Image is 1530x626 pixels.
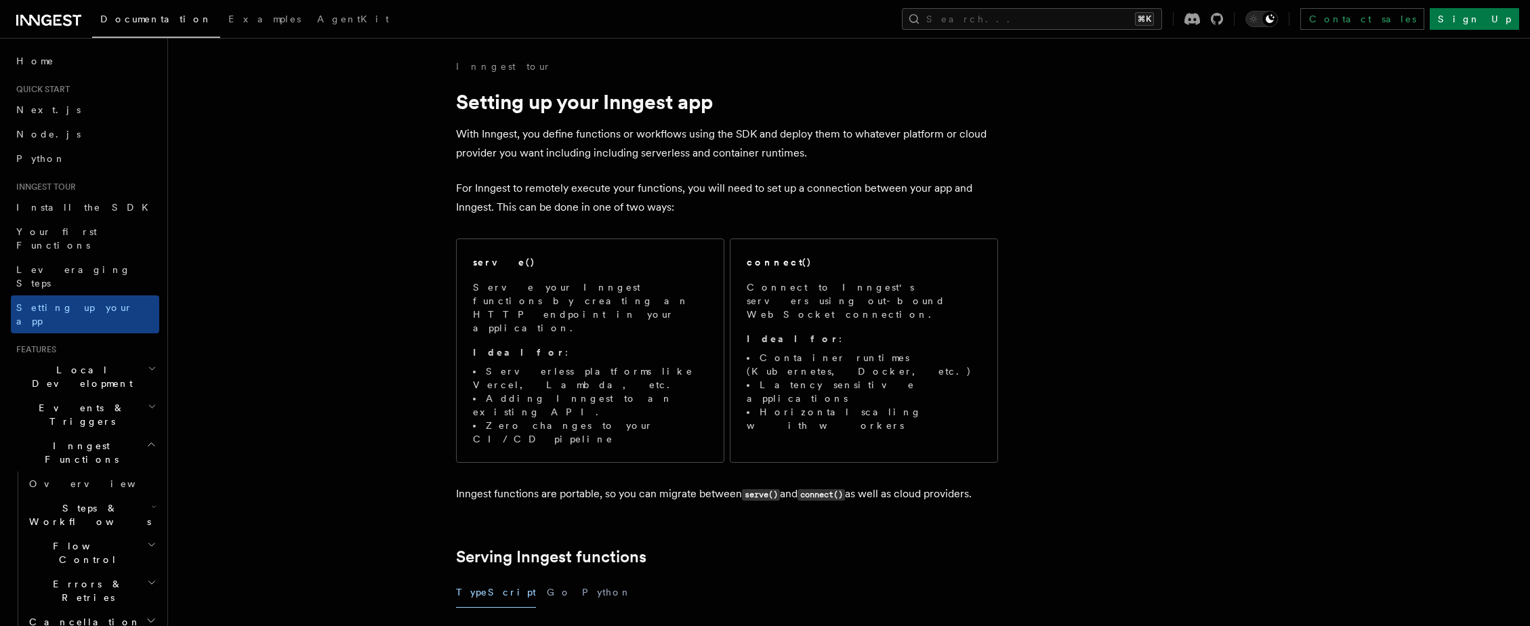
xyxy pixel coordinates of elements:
[456,547,646,566] a: Serving Inngest functions
[11,295,159,333] a: Setting up your app
[11,363,148,390] span: Local Development
[11,122,159,146] a: Node.js
[100,14,212,24] span: Documentation
[1245,11,1278,27] button: Toggle dark mode
[24,534,159,572] button: Flow Control
[747,333,839,344] strong: Ideal for
[473,392,707,419] li: Adding Inngest to an existing API.
[24,572,159,610] button: Errors & Retries
[547,577,571,608] button: Go
[11,401,148,428] span: Events & Triggers
[11,396,159,434] button: Events & Triggers
[11,434,159,472] button: Inngest Functions
[317,14,389,24] span: AgentKit
[902,8,1162,30] button: Search...⌘K
[92,4,220,38] a: Documentation
[16,104,81,115] span: Next.js
[16,54,54,68] span: Home
[456,179,998,217] p: For Inngest to remotely execute your functions, you will need to set up a connection between your...
[11,358,159,396] button: Local Development
[309,4,397,37] a: AgentKit
[742,489,780,501] code: serve()
[11,146,159,171] a: Python
[16,302,133,327] span: Setting up your app
[1430,8,1519,30] a: Sign Up
[473,347,565,358] strong: Ideal for
[11,439,146,466] span: Inngest Functions
[730,238,998,463] a: connect()Connect to Inngest's servers using out-bound WebSocket connection.Ideal for:Container ru...
[747,280,981,321] p: Connect to Inngest's servers using out-bound WebSocket connection.
[24,472,159,496] a: Overview
[16,226,97,251] span: Your first Functions
[24,501,151,528] span: Steps & Workflows
[11,84,70,95] span: Quick start
[11,344,56,355] span: Features
[1135,12,1154,26] kbd: ⌘K
[747,405,981,432] li: Horizontal scaling with workers
[16,129,81,140] span: Node.js
[24,496,159,534] button: Steps & Workflows
[456,577,536,608] button: TypeScript
[582,577,632,608] button: Python
[473,280,707,335] p: Serve your Inngest functions by creating an HTTP endpoint in your application.
[473,419,707,446] li: Zero changes to your CI/CD pipeline
[29,478,169,489] span: Overview
[456,238,724,463] a: serve()Serve your Inngest functions by creating an HTTP endpoint in your application.Ideal for:Se...
[747,332,981,346] p: :
[11,257,159,295] a: Leveraging Steps
[24,577,147,604] span: Errors & Retries
[11,49,159,73] a: Home
[1300,8,1424,30] a: Contact sales
[16,202,157,213] span: Install the SDK
[456,125,998,163] p: With Inngest, you define functions or workflows using the SDK and deploy them to whatever platfor...
[11,195,159,220] a: Install the SDK
[16,264,131,289] span: Leveraging Steps
[11,182,76,192] span: Inngest tour
[24,539,147,566] span: Flow Control
[16,153,66,164] span: Python
[473,364,707,392] li: Serverless platforms like Vercel, Lambda, etc.
[456,484,998,504] p: Inngest functions are portable, so you can migrate between and as well as cloud providers.
[456,89,998,114] h1: Setting up your Inngest app
[473,346,707,359] p: :
[747,255,812,269] h2: connect()
[11,220,159,257] a: Your first Functions
[456,60,551,73] a: Inngest tour
[798,489,845,501] code: connect()
[473,255,535,269] h2: serve()
[220,4,309,37] a: Examples
[11,98,159,122] a: Next.js
[747,378,981,405] li: Latency sensitive applications
[228,14,301,24] span: Examples
[747,351,981,378] li: Container runtimes (Kubernetes, Docker, etc.)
